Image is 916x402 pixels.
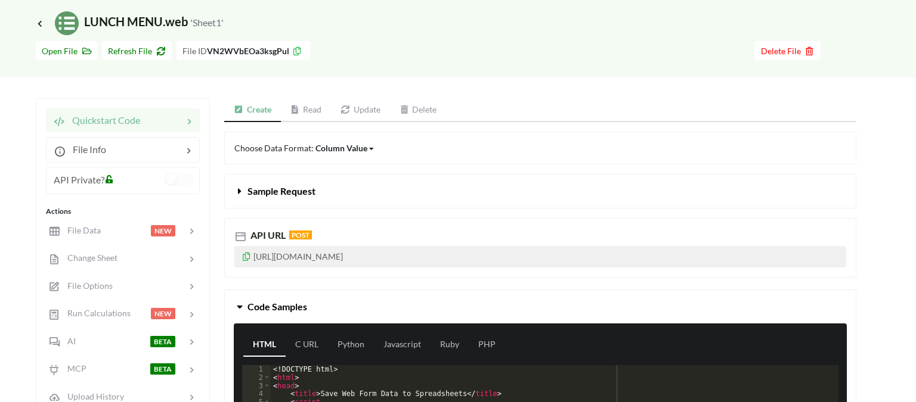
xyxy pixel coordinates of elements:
[390,98,447,122] a: Delete
[247,301,307,312] span: Code Samples
[289,230,312,239] span: POST
[151,308,175,319] span: NEW
[55,11,79,35] img: /static/media/sheets.7a1b7961.svg
[182,46,207,56] span: File ID
[248,229,286,241] span: API URL
[755,41,821,60] button: Delete File
[328,333,374,357] a: Python
[36,14,224,29] span: LUNCH MENU.web
[60,225,101,235] span: File Data
[60,391,124,401] span: Upload History
[331,98,390,122] a: Update
[225,290,856,323] button: Code Samples
[102,41,172,60] button: Refresh File
[281,98,332,122] a: Read
[243,333,286,357] a: HTML
[46,206,200,217] div: Actions
[65,114,140,126] span: Quickstart Code
[469,333,505,357] a: PHP
[247,185,315,197] span: Sample Request
[242,365,271,373] div: 1
[286,333,328,357] a: C URL
[60,308,131,318] span: Run Calculations
[242,382,271,390] div: 3
[761,46,815,56] span: Delete File
[207,46,289,56] b: VN2WVbEOa3ksgPul
[234,246,846,267] p: [URL][DOMAIN_NAME]
[150,336,175,347] span: BETA
[225,174,856,208] button: Sample Request
[374,333,431,357] a: Javascript
[431,333,469,357] a: Ruby
[60,336,76,346] span: AI
[60,253,117,263] span: Change Sheet
[242,373,271,382] div: 2
[242,389,271,398] div: 4
[42,46,91,56] span: Open File
[224,98,281,122] a: Create
[60,281,113,291] span: File Options
[54,174,104,185] span: API Private?
[150,363,175,375] span: BETA
[190,17,224,28] small: 'Sheet1'
[66,144,106,155] span: File Info
[151,225,175,236] span: NEW
[36,41,97,60] button: Open File
[234,143,375,153] span: Choose Data Format:
[60,363,86,373] span: MCP
[315,142,367,154] div: Column Value
[108,46,166,56] span: Refresh File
